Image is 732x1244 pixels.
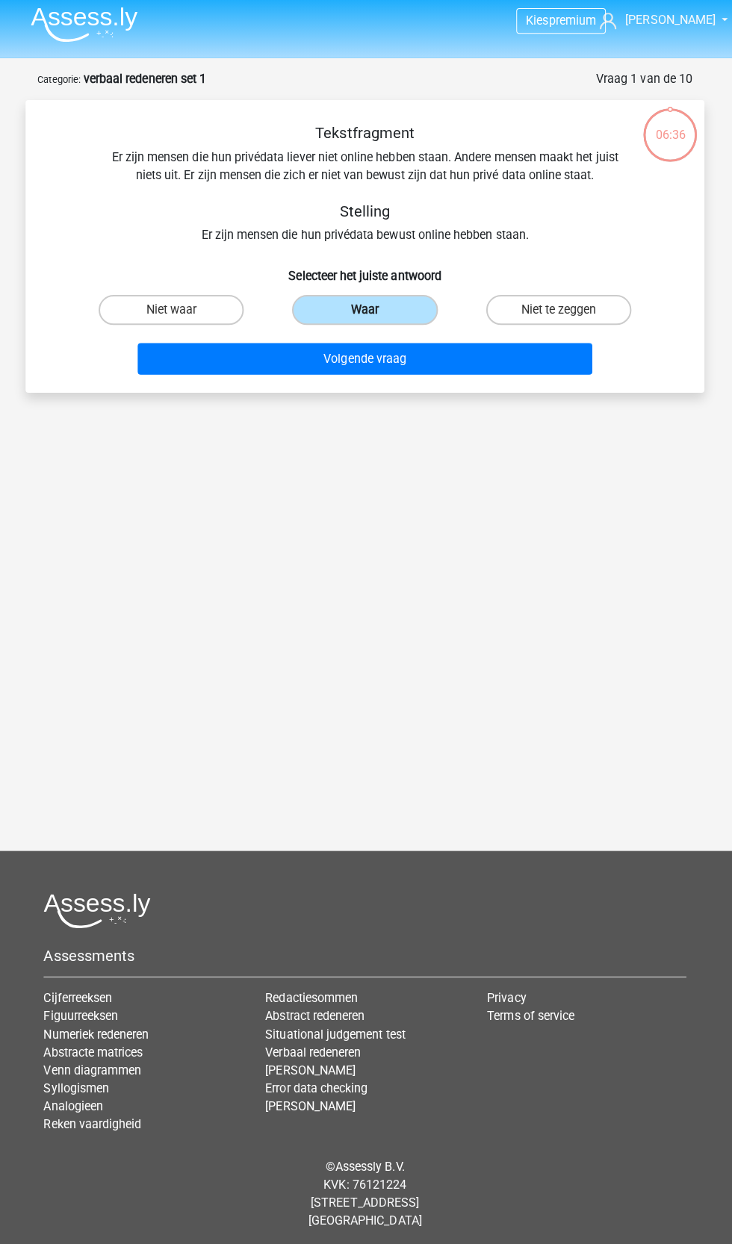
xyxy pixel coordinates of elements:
[140,346,592,377] button: Volgende vraag
[53,260,679,286] h6: Selecteer het juiste antwoord
[101,128,631,146] h5: Tekstfragment
[599,16,710,34] a: [PERSON_NAME]
[47,1114,144,1128] a: Reken vaardigheid
[53,128,679,248] div: Er zijn mensen die hun privédata liever niet online hebben staan. Andere mensen maakt het juist n...
[47,892,153,927] img: Assessly logo
[267,1042,362,1057] a: Verbaal redeneren
[47,1060,144,1074] a: Venn diagrammen
[595,75,691,93] div: Vraag 1 van de 10
[526,19,548,33] span: Kies
[101,206,631,224] h5: Stelling
[36,1142,696,1238] div: © KVK: 76121224 [STREET_ADDRESS] [GEOGRAPHIC_DATA]
[87,76,208,90] strong: verbaal redeneren set 1
[624,18,714,32] span: [PERSON_NAME]
[102,298,246,328] label: Niet waar
[47,989,115,1003] a: Cijferreeksen
[267,1078,369,1092] a: Error data checking
[487,989,526,1003] a: Privacy
[486,298,630,328] label: Niet te zeggen
[294,298,438,328] label: Waar
[641,111,697,149] div: 06:36
[34,12,140,47] img: Assessly
[47,1042,146,1057] a: Abstracte matrices
[487,1007,574,1021] a: Terms of service
[517,16,604,36] a: Kiespremium
[337,1156,406,1170] a: Assessly B.V.
[267,1096,357,1110] a: [PERSON_NAME]
[47,1024,152,1039] a: Numeriek redeneren
[47,945,685,962] h5: Assessments
[47,1096,106,1110] a: Analogieen
[548,19,595,33] span: premium
[267,989,359,1003] a: Redactiesommen
[47,1007,121,1021] a: Figuurreeksen
[267,1007,366,1021] a: Abstract redeneren
[47,1078,112,1092] a: Syllogismen
[41,78,84,90] small: Categorie:
[267,1060,357,1074] a: [PERSON_NAME]
[267,1024,406,1039] a: Situational judgement test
